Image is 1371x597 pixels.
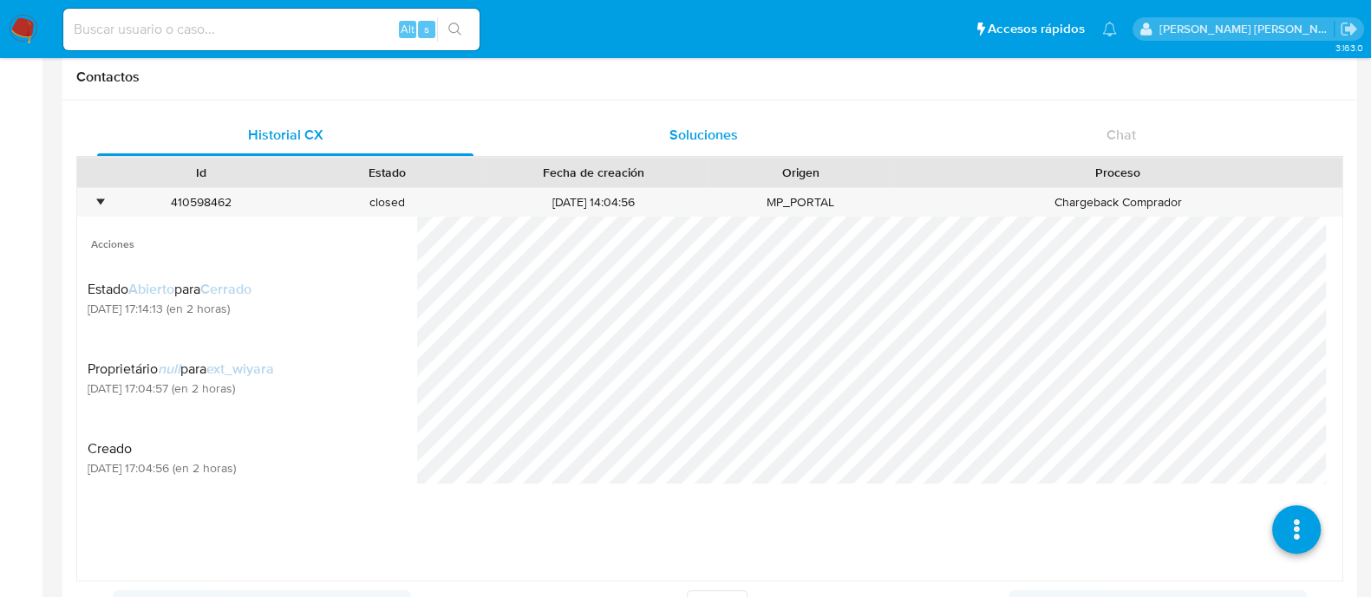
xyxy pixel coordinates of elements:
input: Buscar usuario o caso... [63,18,480,41]
span: Acciones [77,217,417,258]
div: Id [120,164,282,181]
span: [DATE] 17:04:56 (en 2 horas) [88,460,236,476]
div: MP_PORTAL [708,188,894,217]
span: Abierto [128,279,174,299]
div: • [98,194,102,211]
div: Estado [306,164,468,181]
div: 410598462 [108,188,294,217]
span: Estado [88,279,128,299]
span: Historial CX [248,125,323,145]
span: s [424,21,429,37]
span: Alt [401,21,415,37]
span: 3.163.0 [1335,41,1362,55]
span: Cerrado [200,279,251,299]
span: Chat [1107,125,1136,145]
div: Proceso [906,164,1330,181]
div: para [88,360,274,378]
div: closed [294,188,480,217]
span: Creado [88,440,236,457]
a: Salir [1340,20,1358,38]
span: ext_wiyara [206,359,274,379]
a: Notificaciones [1102,22,1117,36]
p: anamaria.arriagasanchez@mercadolibre.com.mx [1159,21,1335,37]
div: [DATE] 14:04:56 [480,188,708,217]
h1: Contactos [76,68,1343,86]
span: Accesos rápidos [988,20,1085,38]
div: Fecha de creación [493,164,695,181]
button: search-icon [437,17,473,42]
div: para [88,281,251,298]
span: [DATE] 17:04:57 (en 2 horas) [88,380,274,396]
span: null [158,359,180,379]
span: Proprietário [88,359,158,379]
div: Chargeback Comprador [894,188,1342,217]
span: [DATE] 17:14:13 (en 2 horas) [88,301,251,316]
div: Origen [720,164,882,181]
span: Soluciones [669,125,738,145]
